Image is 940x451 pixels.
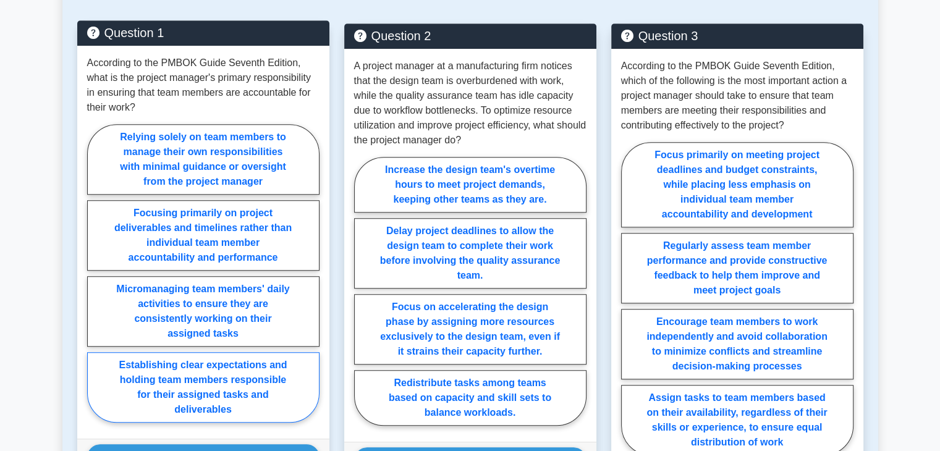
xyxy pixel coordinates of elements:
[621,142,853,227] label: Focus primarily on meeting project deadlines and budget constraints, while placing less emphasis ...
[354,28,586,43] h5: Question 2
[87,25,320,40] h5: Question 1
[87,200,320,271] label: Focusing primarily on project deliverables and timelines rather than individual team member accou...
[87,352,320,423] label: Establishing clear expectations and holding team members responsible for their assigned tasks and...
[621,233,853,303] label: Regularly assess team member performance and provide constructive feedback to help them improve a...
[87,124,320,195] label: Relying solely on team members to manage their own responsibilities with minimal guidance or over...
[87,56,320,115] p: According to the PMBOK Guide Seventh Edition, what is the project manager's primary responsibilit...
[621,59,853,133] p: According to the PMBOK Guide Seventh Edition, which of the following is the most important action...
[354,157,586,213] label: Increase the design team's overtime hours to meet project demands, keeping other teams as they are.
[354,218,586,289] label: Delay project deadlines to allow the design team to complete their work before involving the qual...
[621,28,853,43] h5: Question 3
[621,309,853,379] label: Encourage team members to work independently and avoid collaboration to minimize conflicts and st...
[354,59,586,148] p: A project manager at a manufacturing firm notices that the design team is overburdened with work,...
[87,276,320,347] label: Micromanaging team members' daily activities to ensure they are consistently working on their ass...
[354,370,586,426] label: Redistribute tasks among teams based on capacity and skill sets to balance workloads.
[354,294,586,365] label: Focus on accelerating the design phase by assigning more resources exclusively to the design team...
